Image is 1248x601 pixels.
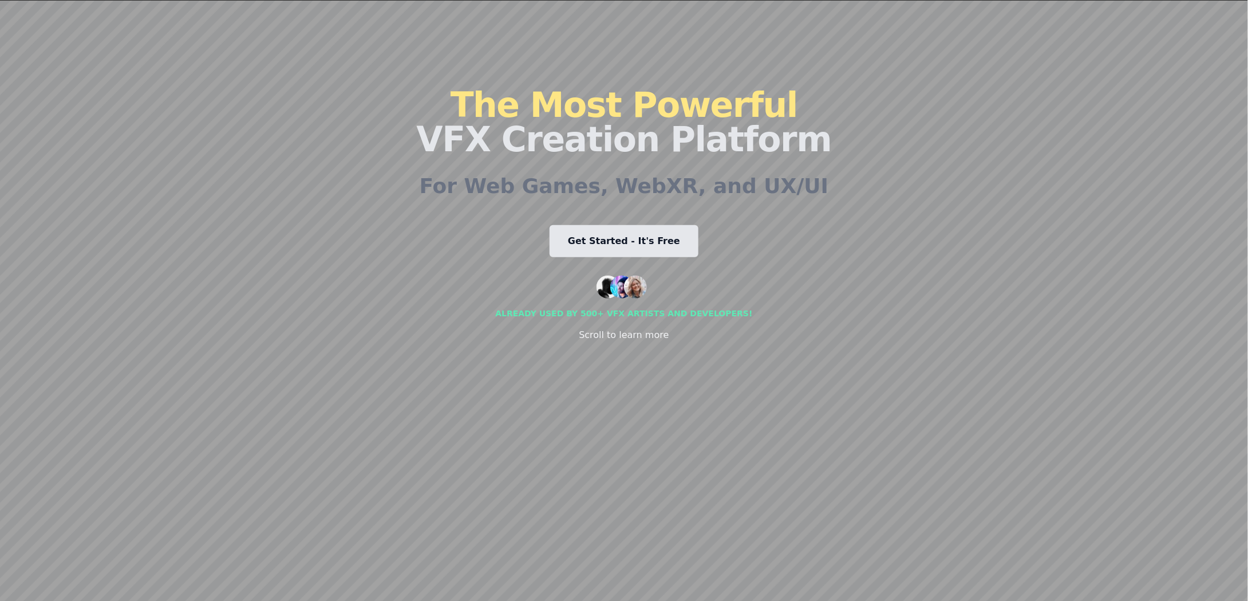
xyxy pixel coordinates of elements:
[420,175,829,198] h2: For Web Games, WebXR, and UX/UI
[624,276,647,298] img: customer 3
[610,276,633,298] img: customer 2
[597,276,619,298] img: customer 1
[416,88,831,156] h1: VFX Creation Platform
[495,308,752,319] div: Already used by 500+ vfx artists and developers!
[550,225,698,257] a: Get Started - It's Free
[451,85,797,125] span: The Most Powerful
[579,328,669,342] div: Scroll to learn more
